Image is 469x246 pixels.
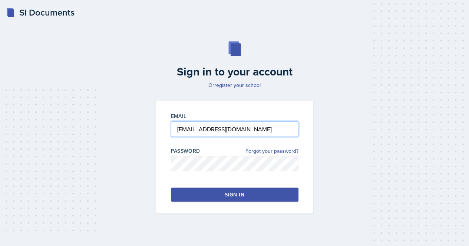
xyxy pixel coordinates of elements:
[6,6,75,19] a: SI Documents
[214,81,261,89] a: register your school
[152,65,318,78] h2: Sign in to your account
[152,81,318,89] p: Or
[171,121,298,137] input: Email
[245,147,298,155] a: Forgot your password?
[225,191,244,198] div: Sign in
[171,188,298,202] button: Sign in
[171,112,186,120] label: Email
[171,147,200,155] label: Password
